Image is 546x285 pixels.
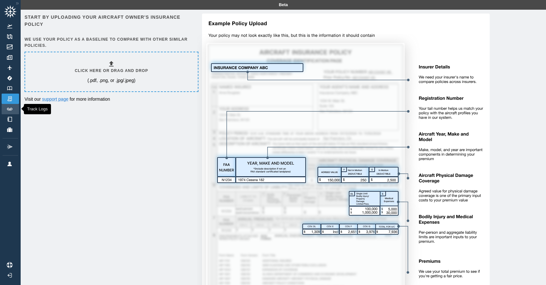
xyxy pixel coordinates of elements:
p: Visit our for more information [25,96,197,102]
p: (.pdf, .png, or .jpg/.jpeg) [87,77,136,84]
h6: We use your policy as a baseline to compare with other similar policies. [25,36,197,49]
h6: Click here or drag and drop [75,68,148,74]
a: support page [42,97,68,102]
h6: Start by uploading your aircraft owner's insurance policy [25,14,197,28]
